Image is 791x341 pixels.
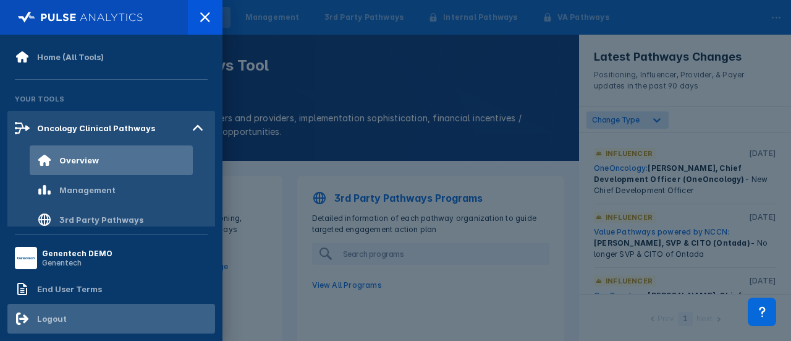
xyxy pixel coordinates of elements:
img: menu button [17,249,35,267]
div: Logout [37,314,67,324]
a: Management [7,175,215,205]
div: Genentech DEMO [42,249,112,258]
a: Home (All Tools) [7,42,215,72]
a: Overview [7,145,215,175]
div: 3rd Party Pathways [59,215,143,225]
div: Contact Support [748,298,776,326]
div: Genentech [42,258,112,267]
div: End User Terms [37,284,102,294]
div: Oncology Clinical Pathways [37,123,155,133]
a: 3rd Party Pathways [7,205,215,235]
div: Management [59,185,116,195]
div: Home (All Tools) [37,52,104,62]
a: End User Terms [7,274,215,304]
div: Overview [59,155,99,165]
img: pulse-logo-full-white.svg [18,9,143,26]
div: Your Tools [7,87,215,111]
